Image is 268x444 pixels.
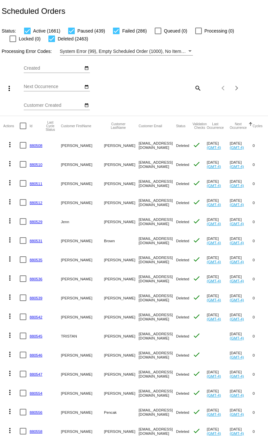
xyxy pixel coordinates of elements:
mat-cell: [PERSON_NAME] [104,307,139,326]
mat-icon: check [193,274,201,282]
mat-cell: [PERSON_NAME] [104,288,139,307]
a: (GMT-4) [207,260,221,264]
a: (GMT-4) [207,279,221,283]
mat-cell: [DATE] [207,307,230,326]
mat-cell: [PERSON_NAME] [61,345,104,364]
button: Change sorting for CustomerLastName [104,122,133,129]
mat-icon: check [193,217,201,225]
mat-icon: more_vert [6,236,14,244]
mat-cell: [EMAIL_ADDRESS][DOMAIN_NAME] [139,212,176,231]
span: Deleted (2463) [58,35,88,43]
mat-cell: Brown [104,231,139,250]
span: Deleted [176,391,189,395]
mat-cell: [PERSON_NAME] [61,422,104,441]
mat-cell: [PERSON_NAME] [61,174,104,193]
mat-cell: [DATE] [230,326,253,345]
mat-cell: [EMAIL_ADDRESS][DOMAIN_NAME] [139,155,176,174]
mat-cell: [DATE] [207,250,230,269]
mat-cell: [PERSON_NAME] [104,364,139,384]
mat-cell: [DATE] [230,174,253,193]
mat-icon: date_range [84,103,89,108]
mat-icon: check [193,408,201,416]
span: Deleted [176,239,189,243]
mat-cell: [PERSON_NAME] [61,136,104,155]
mat-cell: [EMAIL_ADDRESS][DOMAIN_NAME] [139,422,176,441]
a: (GMT-4) [230,298,244,302]
span: Paused (439) [77,27,105,35]
button: Change sorting for CustomerEmail [139,124,162,128]
mat-cell: [PERSON_NAME] [61,231,104,250]
mat-cell: [PERSON_NAME] [61,288,104,307]
a: (GMT-4) [230,374,244,378]
mat-header-cell: Validation Checks [193,116,207,136]
mat-icon: check [193,236,201,244]
button: Change sorting for LastOccurrenceUtc [207,122,224,129]
a: 880531 [30,239,42,243]
button: Change sorting for LastProcessingCycleId [46,121,55,131]
mat-select: Filter by Processing Error Codes [60,47,193,56]
button: Next page [230,82,243,95]
a: (GMT-4) [230,222,244,226]
a: 880510 [30,162,42,167]
mat-icon: more_vert [6,388,14,396]
a: (GMT-4) [207,183,221,188]
span: Deleted [176,372,189,376]
a: 880535 [30,258,42,262]
mat-cell: [DATE] [207,174,230,193]
mat-header-cell: Actions [3,116,20,136]
mat-cell: [DATE] [207,231,230,250]
button: Change sorting for Cycles [253,124,262,128]
a: (GMT-4) [207,431,221,435]
a: 880546 [30,353,42,357]
span: Deleted [176,181,189,186]
span: Deleted [176,200,189,205]
a: (GMT-4) [230,279,244,283]
a: (GMT-4) [230,393,244,397]
mat-icon: check [193,255,201,263]
mat-cell: [PERSON_NAME] [61,364,104,384]
a: 880536 [30,277,42,281]
mat-cell: [DATE] [230,288,253,307]
mat-icon: check [193,370,201,378]
mat-icon: more_vert [6,331,14,339]
span: Deleted [176,162,189,167]
a: (GMT-4) [207,145,221,150]
mat-cell: [DATE] [207,364,230,384]
mat-cell: [PERSON_NAME] [61,307,104,326]
mat-icon: check [193,313,201,320]
mat-cell: [PERSON_NAME] [104,193,139,212]
a: (GMT-4) [207,317,221,321]
a: 880554 [30,391,42,395]
mat-icon: more_vert [6,369,14,377]
input: Customer Created [24,103,83,108]
mat-cell: [PERSON_NAME] [61,403,104,422]
button: Previous page [217,82,230,95]
mat-cell: [DATE] [230,155,253,174]
mat-icon: check [193,179,201,187]
span: Deleted [176,258,189,262]
mat-cell: [PERSON_NAME] [104,155,139,174]
mat-icon: more_vert [6,408,14,415]
span: Deleted [176,334,189,338]
mat-cell: [PERSON_NAME] [104,250,139,269]
button: Change sorting for CustomerFirstName [61,124,91,128]
mat-cell: [PERSON_NAME] [61,250,104,269]
mat-cell: [EMAIL_ADDRESS][DOMAIN_NAME] [139,384,176,403]
mat-cell: [DATE] [230,364,253,384]
a: 880529 [30,220,42,224]
mat-cell: [EMAIL_ADDRESS][DOMAIN_NAME] [139,403,176,422]
mat-icon: more_vert [6,293,14,301]
mat-cell: [DATE] [207,422,230,441]
mat-cell: [DATE] [230,212,253,231]
a: (GMT-4) [230,183,244,188]
a: 880558 [30,429,42,433]
span: Deleted [176,410,189,414]
a: (GMT-4) [207,241,221,245]
mat-cell: [DATE] [230,384,253,403]
mat-icon: more_vert [6,255,14,263]
a: (GMT-4) [207,393,221,397]
mat-cell: [DATE] [230,307,253,326]
mat-cell: [EMAIL_ADDRESS][DOMAIN_NAME] [139,250,176,269]
mat-icon: search [194,83,201,93]
mat-cell: [PERSON_NAME] [61,269,104,288]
